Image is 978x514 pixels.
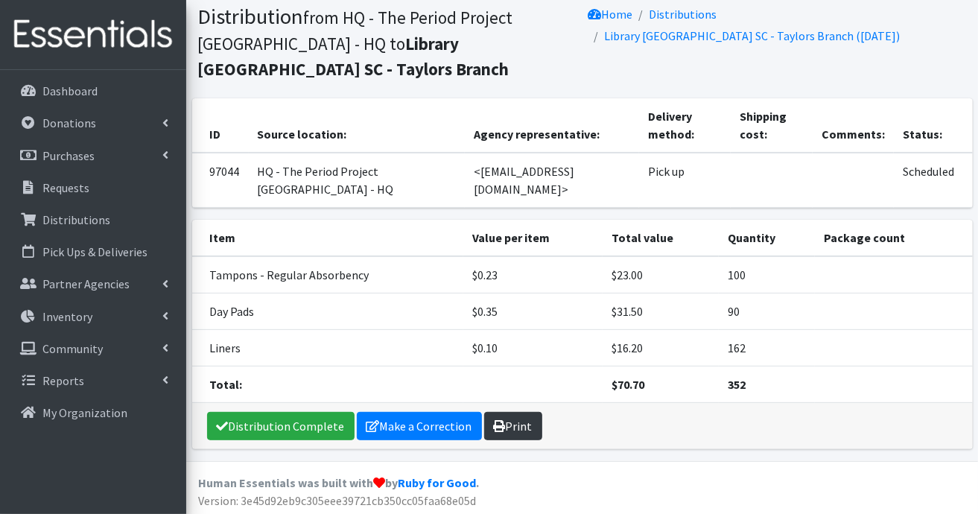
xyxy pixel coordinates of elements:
td: $31.50 [603,293,719,329]
strong: 352 [728,377,746,392]
p: Donations [42,115,96,130]
td: Tampons - Regular Absorbency [192,256,464,294]
a: Distributions [649,7,717,22]
th: ID [192,98,249,153]
th: Source location: [249,98,466,153]
a: Community [6,334,180,364]
span: Version: 3e45d92eb9c305eee39721cb350cc05faa68e05d [198,493,476,508]
td: 90 [719,293,814,329]
img: HumanEssentials [6,10,180,60]
p: Reports [42,373,84,388]
td: Liners [192,329,464,366]
p: Distributions [42,212,110,227]
a: Distributions [6,205,180,235]
a: Home [588,7,632,22]
h1: Distribution [198,4,577,81]
th: Value per item [463,220,603,256]
p: Inventory [42,309,92,324]
td: $0.10 [463,329,603,366]
a: Requests [6,173,180,203]
td: $23.00 [603,256,719,294]
td: $0.23 [463,256,603,294]
td: Day Pads [192,293,464,329]
p: Community [42,341,103,356]
p: Requests [42,180,89,195]
th: Total value [603,220,719,256]
p: Dashboard [42,83,98,98]
a: Purchases [6,141,180,171]
a: Dashboard [6,76,180,106]
th: Quantity [719,220,814,256]
td: 97044 [192,153,249,208]
a: Print [484,412,542,440]
a: Make a Correction [357,412,482,440]
p: Partner Agencies [42,276,130,291]
th: Agency representative: [465,98,639,153]
a: Inventory [6,302,180,331]
a: Pick Ups & Deliveries [6,237,180,267]
strong: Total: [210,377,243,392]
td: HQ - The Period Project [GEOGRAPHIC_DATA] - HQ [249,153,466,208]
a: My Organization [6,398,180,428]
th: Comments: [813,98,894,153]
small: from HQ - The Period Project [GEOGRAPHIC_DATA] - HQ to [198,7,513,80]
th: Delivery method: [639,98,731,153]
td: $16.20 [603,329,719,366]
th: Package count [815,220,973,256]
strong: Human Essentials was built with by . [198,475,479,490]
td: Pick up [639,153,731,208]
a: Distribution Complete [207,412,355,440]
td: <[EMAIL_ADDRESS][DOMAIN_NAME]> [465,153,639,208]
strong: $70.70 [612,377,644,392]
p: Pick Ups & Deliveries [42,244,147,259]
th: Item [192,220,464,256]
td: 162 [719,329,814,366]
th: Shipping cost: [731,98,813,153]
a: Donations [6,108,180,138]
td: Scheduled [894,153,972,208]
a: Library [GEOGRAPHIC_DATA] SC - Taylors Branch ([DATE]) [604,28,900,43]
td: 100 [719,256,814,294]
p: My Organization [42,405,127,420]
a: Partner Agencies [6,269,180,299]
a: Reports [6,366,180,396]
th: Status: [894,98,972,153]
a: Ruby for Good [398,475,476,490]
p: Purchases [42,148,95,163]
td: $0.35 [463,293,603,329]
